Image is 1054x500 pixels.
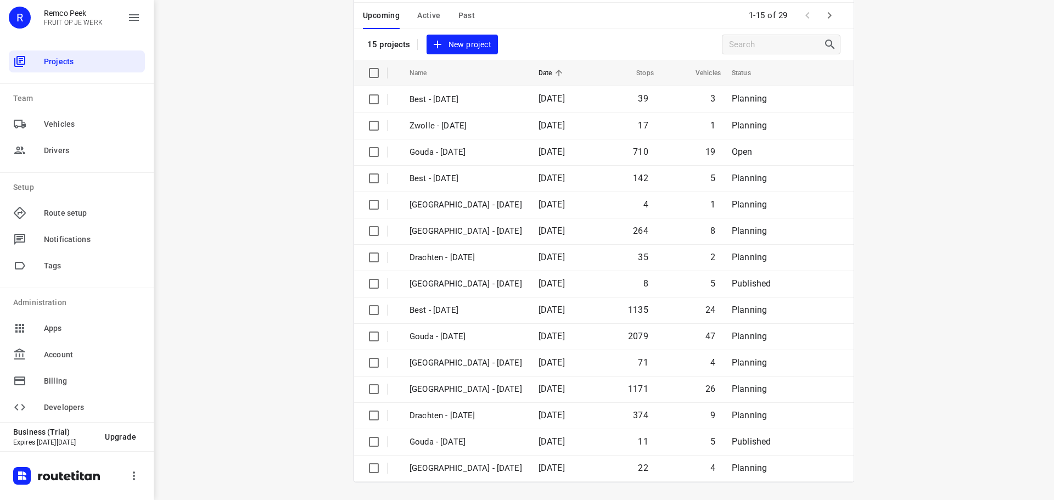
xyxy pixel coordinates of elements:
span: 17 [638,120,648,131]
span: 24 [705,305,715,315]
span: Apps [44,323,141,334]
p: Gouda - [DATE] [410,146,522,159]
span: 1135 [628,305,648,315]
span: 39 [638,93,648,104]
span: 71 [638,357,648,368]
span: 2079 [628,331,648,341]
span: Drivers [44,145,141,156]
div: R [9,7,31,29]
span: 22 [638,463,648,473]
div: Account [9,344,145,366]
p: Expires [DATE][DATE] [13,439,96,446]
span: [DATE] [539,305,565,315]
div: Search [823,38,840,51]
span: Upgrade [105,432,136,441]
span: Notifications [44,234,141,245]
span: 26 [705,384,715,394]
span: Planning [732,226,767,236]
span: [DATE] [539,173,565,183]
span: 1-15 of 29 [744,4,792,27]
span: Projects [44,56,141,68]
span: Previous Page [797,4,818,26]
span: 35 [638,252,648,262]
span: Billing [44,375,141,387]
span: 264 [633,226,648,236]
span: Planning [732,410,767,420]
span: 1 [710,199,715,210]
span: [DATE] [539,120,565,131]
p: Remco Peek [44,9,103,18]
span: 2 [710,252,715,262]
span: Planning [732,384,767,394]
span: [DATE] [539,93,565,104]
span: 1171 [628,384,648,394]
span: 9 [710,410,715,420]
span: 142 [633,173,648,183]
span: 5 [710,278,715,289]
p: Drachten - Wednesday [410,409,522,422]
span: Account [44,349,141,361]
span: Planning [732,331,767,341]
span: 8 [710,226,715,236]
p: 15 projects [367,40,411,49]
span: [DATE] [539,252,565,262]
span: [DATE] [539,436,565,447]
span: 5 [710,436,715,447]
div: Tags [9,255,145,277]
p: Zwolle - Wednesday [410,383,522,396]
span: Tags [44,260,141,272]
div: Notifications [9,228,145,250]
span: Planning [732,173,767,183]
span: [DATE] [539,463,565,473]
p: Antwerpen - Tuesday [410,462,522,475]
span: Developers [44,402,141,413]
input: Search projects [729,36,823,53]
span: [DATE] [539,147,565,157]
p: Antwerpen - Thursday [410,199,522,211]
span: [DATE] [539,199,565,210]
p: Zwolle - Thursday [410,225,522,238]
span: Vehicles [681,66,721,80]
span: 4 [710,357,715,368]
span: [DATE] [539,278,565,289]
span: Name [410,66,441,80]
div: Drivers [9,139,145,161]
button: New project [427,35,498,55]
p: Antwerpen - Wednesday [410,357,522,369]
p: Administration [13,297,145,308]
span: 374 [633,410,648,420]
span: Published [732,278,771,289]
span: 5 [710,173,715,183]
p: Gemeente Rotterdam - Thursday [410,278,522,290]
button: Upgrade [96,427,145,447]
span: [DATE] [539,384,565,394]
span: New project [433,38,491,52]
span: Date [539,66,567,80]
div: Vehicles [9,113,145,135]
span: 19 [705,147,715,157]
p: Gouda - Wednesday [410,436,522,448]
span: Open [732,147,753,157]
p: Best - Wednesday [410,304,522,317]
span: 47 [705,331,715,341]
span: 1 [710,120,715,131]
span: Planning [732,120,767,131]
span: Past [458,9,475,23]
div: Developers [9,396,145,418]
span: Route setup [44,207,141,219]
span: Status [732,66,765,80]
span: Planning [732,357,767,368]
p: Best - Thursday [410,172,522,185]
span: Planning [732,463,767,473]
p: Zwolle - [DATE] [410,120,522,132]
span: [DATE] [539,331,565,341]
span: 11 [638,436,648,447]
span: 3 [710,93,715,104]
div: Apps [9,317,145,339]
span: Planning [732,199,767,210]
div: Billing [9,370,145,392]
span: [DATE] [539,357,565,368]
span: Upcoming [363,9,400,23]
span: Active [417,9,440,23]
p: Drachten - Thursday [410,251,522,264]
